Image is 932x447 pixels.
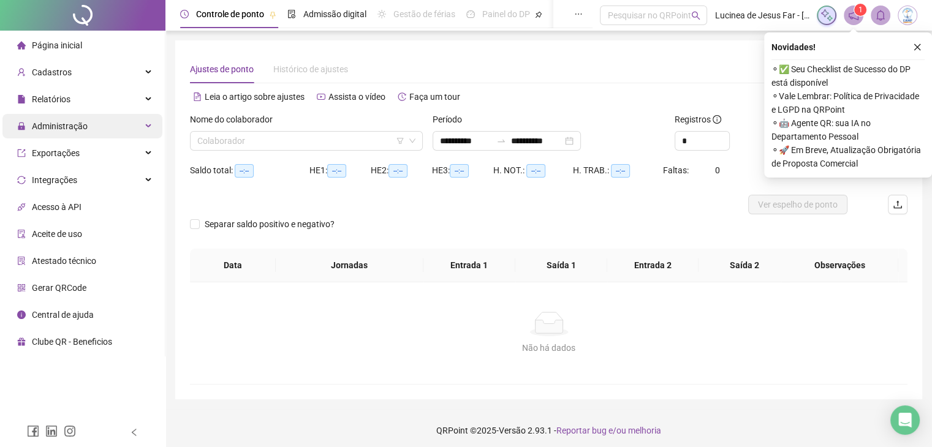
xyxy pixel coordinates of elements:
[32,256,96,266] span: Atestado técnico
[398,92,406,101] span: history
[287,10,296,18] span: file-done
[573,163,662,178] div: H. TRAB.:
[771,116,925,143] span: ⚬ 🤖 Agente QR: sua IA no Departamento Pessoal
[913,43,922,51] span: close
[792,258,889,272] span: Observações
[32,337,112,347] span: Clube QR - Beneficios
[515,249,607,282] th: Saída 1
[27,425,39,437] span: facebook
[273,64,348,74] span: Histórico de ajustes
[433,113,470,126] label: Período
[190,64,254,74] span: Ajustes de ponto
[611,164,630,178] span: --:--
[269,11,276,18] span: pushpin
[556,426,661,435] span: Reportar bug e/ou melhoria
[205,341,893,355] div: Não há dados
[17,310,26,319] span: info-circle
[771,89,925,116] span: ⚬ Vale Lembrar: Política de Privacidade e LGPD na QRPoint
[17,203,26,211] span: api
[17,284,26,292] span: qrcode
[32,229,82,239] span: Aceite de uso
[663,165,691,175] span: Faltas:
[32,121,88,131] span: Administração
[17,68,26,77] span: user-add
[482,9,530,19] span: Painel do DP
[898,6,917,24] img: 83834
[64,425,76,437] span: instagram
[32,283,86,293] span: Gerar QRCode
[377,10,386,18] span: sun
[699,249,790,282] th: Saída 2
[17,230,26,238] span: audit
[32,175,77,185] span: Integrações
[450,164,469,178] span: --:--
[32,94,70,104] span: Relatórios
[423,249,515,282] th: Entrada 1
[714,9,809,22] span: Lucinea de Jesus Far - [GEOGRAPHIC_DATA]
[328,92,385,102] span: Assista o vídeo
[303,9,366,19] span: Admissão digital
[17,41,26,50] span: home
[32,67,72,77] span: Cadastros
[890,405,920,435] div: Open Intercom Messenger
[771,143,925,170] span: ⚬ 🚀 Em Breve, Atualização Obrigatória de Proposta Comercial
[466,10,475,18] span: dashboard
[393,9,455,19] span: Gestão de férias
[193,92,202,101] span: file-text
[388,164,407,178] span: --:--
[32,148,80,158] span: Exportações
[190,249,276,282] th: Data
[535,11,542,18] span: pushpin
[17,149,26,157] span: export
[493,163,573,178] div: H. NOT.:
[17,257,26,265] span: solution
[691,11,700,20] span: search
[409,92,460,102] span: Faça um tour
[848,10,859,21] span: notification
[499,426,526,435] span: Versão
[396,137,404,145] span: filter
[782,249,899,282] th: Observações
[200,217,339,231] span: Separar saldo positivo e negativo?
[45,425,58,437] span: linkedin
[327,164,346,178] span: --:--
[17,337,26,346] span: gift
[854,4,866,16] sup: 1
[205,92,305,102] span: Leia o artigo sobre ajustes
[820,9,833,22] img: sparkle-icon.fc2bf0ac1784a2077858766a79e2daf3.svg
[409,137,416,145] span: down
[17,95,26,103] span: file
[553,10,562,18] span: book
[713,115,721,124] span: info-circle
[526,164,545,178] span: --:--
[17,176,26,184] span: sync
[309,163,371,178] div: HE 1:
[771,62,925,89] span: ⚬ ✅ Seu Checklist de Sucesso do DP está disponível
[748,195,847,214] button: Ver espelho de ponto
[574,10,583,18] span: ellipsis
[675,113,721,126] span: Registros
[607,249,699,282] th: Entrada 2
[32,202,81,212] span: Acesso à API
[32,40,82,50] span: Página inicial
[893,200,903,209] span: upload
[32,310,94,320] span: Central de ajuda
[190,113,281,126] label: Nome do colaborador
[180,10,189,18] span: clock-circle
[276,249,423,282] th: Jornadas
[235,164,254,178] span: --:--
[875,10,886,21] span: bell
[771,40,816,54] span: Novidades !
[130,428,138,437] span: left
[496,136,506,146] span: swap-right
[371,163,432,178] div: HE 2:
[432,163,493,178] div: HE 3:
[715,165,720,175] span: 0
[17,122,26,130] span: lock
[190,163,309,178] div: Saldo total:
[317,92,325,101] span: youtube
[196,9,264,19] span: Controle de ponto
[496,136,506,146] span: to
[858,6,863,14] span: 1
